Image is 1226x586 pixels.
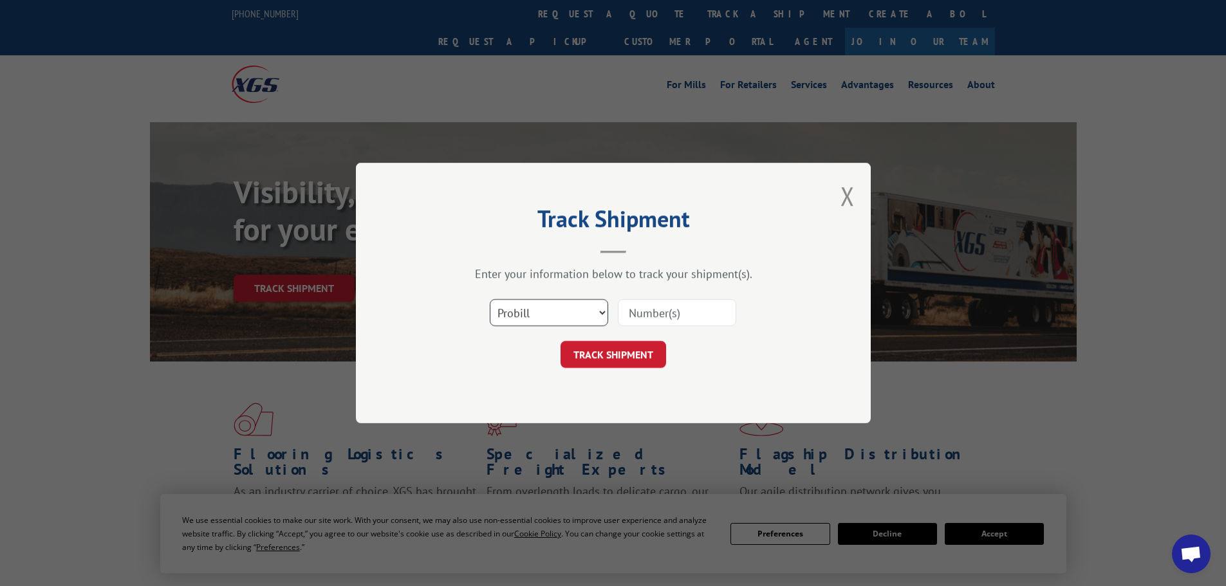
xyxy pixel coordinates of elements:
[561,341,666,368] button: TRACK SHIPMENT
[420,266,806,281] div: Enter your information below to track your shipment(s).
[420,210,806,234] h2: Track Shipment
[1172,535,1211,573] div: Open chat
[841,179,855,213] button: Close modal
[618,299,736,326] input: Number(s)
